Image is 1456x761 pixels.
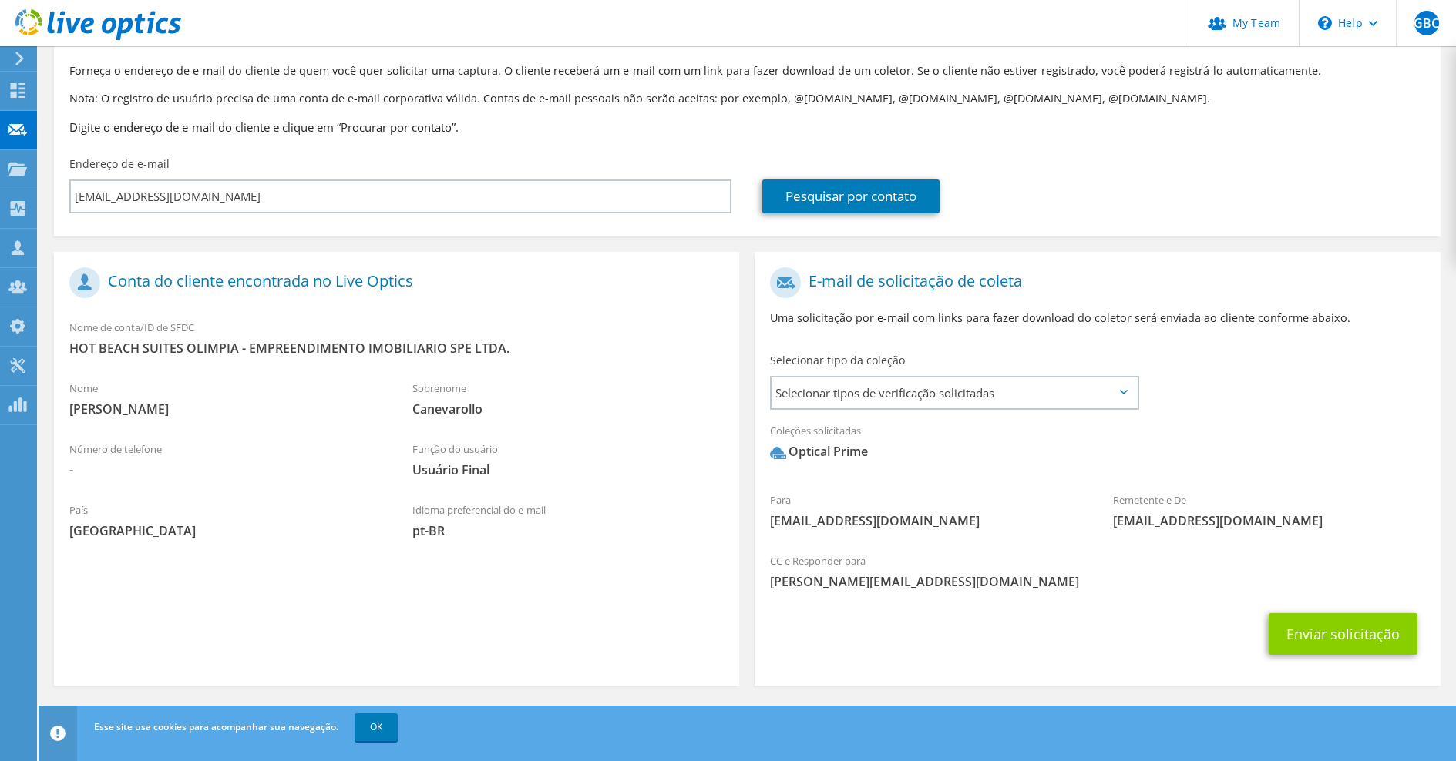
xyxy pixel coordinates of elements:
span: [EMAIL_ADDRESS][DOMAIN_NAME] [770,512,1082,529]
span: pt-BR [412,522,725,539]
div: Remetente e De [1098,484,1441,537]
span: Selecionar tipos de verificação solicitadas [772,377,1137,408]
div: CC e Responder para [755,545,1440,598]
button: Enviar solicitação [1269,613,1417,655]
span: Esse site usa cookies para acompanhar sua navegação. [94,720,338,733]
div: Nome de conta/ID de SFDC [54,311,739,364]
div: Número de telefone [54,433,397,486]
div: País [54,494,397,547]
span: Canevarollo [412,401,725,417]
a: OK [355,713,398,741]
a: Pesquisar por contato [762,179,940,213]
p: Nota: O registro de usuário precisa de uma conta de e-mail corporativa válida. Contas de e-mail p... [69,90,1425,107]
div: Para [755,484,1098,537]
label: Selecionar tipo da coleção [770,353,905,368]
span: [EMAIL_ADDRESS][DOMAIN_NAME] [1113,512,1425,529]
span: Usuário Final [412,461,725,478]
span: HOT BEACH SUITES OLIMPIA - EMPREENDIMENTO IMOBILIARIO SPE LTDA. [69,340,724,357]
p: Forneça o endereço de e-mail do cliente de quem você quer solicitar uma captura. O cliente recebe... [69,62,1425,79]
span: [PERSON_NAME][EMAIL_ADDRESS][DOMAIN_NAME] [770,573,1424,590]
h1: Conta do cliente encontrada no Live Optics [69,267,716,298]
svg: \n [1318,16,1332,30]
span: [PERSON_NAME] [69,401,382,417]
div: Sobrenome [397,372,740,425]
label: Endereço de e-mail [69,156,170,172]
h1: E-mail de solicitação de coleta [770,267,1417,298]
span: [GEOGRAPHIC_DATA] [69,522,382,539]
span: - [69,461,382,478]
div: Coleções solicitadas [755,414,1440,476]
div: Idioma preferencial do e-mail [397,494,740,547]
div: Nome [54,372,397,425]
div: Optical Prime [770,443,868,461]
p: Uma solicitação por e-mail com links para fazer download do coletor será enviada ao cliente confo... [770,310,1424,327]
span: GBC [1414,11,1439,35]
h3: Digite o endereço de e-mail do cliente e clique em “Procurar por contato”. [69,119,1425,136]
div: Função do usuário [397,433,740,486]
